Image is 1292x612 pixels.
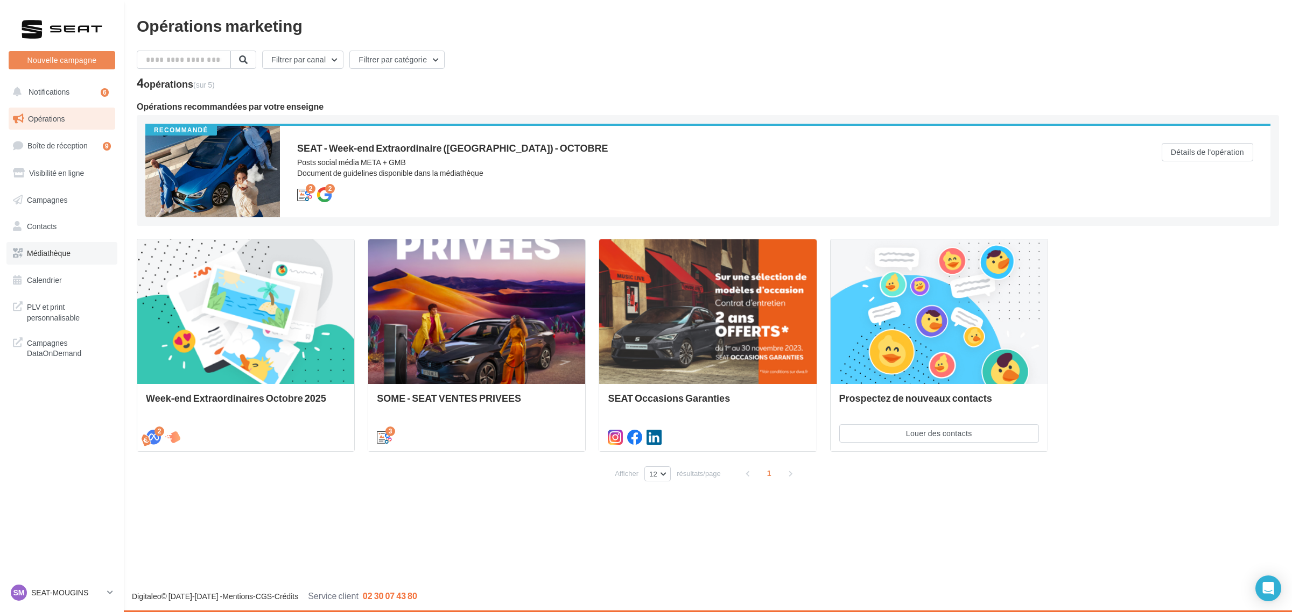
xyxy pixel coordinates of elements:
[13,587,25,598] span: SM
[649,469,657,478] span: 12
[103,142,111,151] div: 9
[325,184,335,194] div: 2
[27,141,88,150] span: Boîte de réception
[6,331,117,363] a: Campagnes DataOnDemand
[27,275,62,284] span: Calendrier
[146,393,346,414] div: Week-end Extraordinaires Octobre 2025
[193,80,215,89] span: (sur 5)
[145,126,217,136] div: Recommandé
[761,465,778,482] span: 1
[839,424,1039,443] button: Louer des contacts
[256,592,272,601] a: CGS
[9,582,115,603] a: SM SEAT-MOUGINS
[29,168,84,177] span: Visibilité en ligne
[27,248,71,258] span: Médiathèque
[132,592,417,601] span: © [DATE]-[DATE] - - -
[644,466,671,481] button: 12
[27,336,111,359] span: Campagnes DataOnDemand
[385,426,395,436] div: 3
[6,189,117,211] a: Campagnes
[615,468,638,479] span: Afficher
[308,590,359,601] span: Service client
[222,592,253,601] a: Mentions
[1162,143,1253,161] button: Détails de l'opération
[9,51,115,69] button: Nouvelle campagne
[377,393,577,414] div: SOME - SEAT VENTES PRIVEES
[27,300,111,323] span: PLV et print personnalisable
[6,295,117,327] a: PLV et print personnalisable
[262,51,343,69] button: Filtrer par canal
[6,108,117,130] a: Opérations
[6,134,117,157] a: Boîte de réception9
[608,393,807,414] div: SEAT Occasions Garanties
[31,587,103,598] p: SEAT-MOUGINS
[275,592,298,601] a: Crédits
[1255,575,1281,601] div: Open Intercom Messenger
[839,393,1039,414] div: Prospectez de nouveaux contacts
[6,215,117,238] a: Contacts
[6,81,113,103] button: Notifications 6
[137,77,215,89] div: 4
[137,17,1279,33] div: Opérations marketing
[6,242,117,265] a: Médiathèque
[27,222,57,231] span: Contacts
[144,79,215,89] div: opérations
[28,114,65,123] span: Opérations
[297,157,1119,179] div: Posts social média META + GMB Document de guidelines disponible dans la médiathèque
[27,195,68,204] span: Campagnes
[349,51,445,69] button: Filtrer par catégorie
[101,88,109,97] div: 6
[6,269,117,291] a: Calendrier
[306,184,315,194] div: 2
[297,143,1119,153] div: SEAT - Week-end Extraordinaire ([GEOGRAPHIC_DATA]) - OCTOBRE
[137,102,1279,111] div: Opérations recommandées par votre enseigne
[155,426,164,436] div: 2
[29,87,69,96] span: Notifications
[677,468,721,479] span: résultats/page
[6,162,117,184] a: Visibilité en ligne
[132,592,161,601] a: Digitaleo
[363,590,417,601] span: 02 30 07 43 80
